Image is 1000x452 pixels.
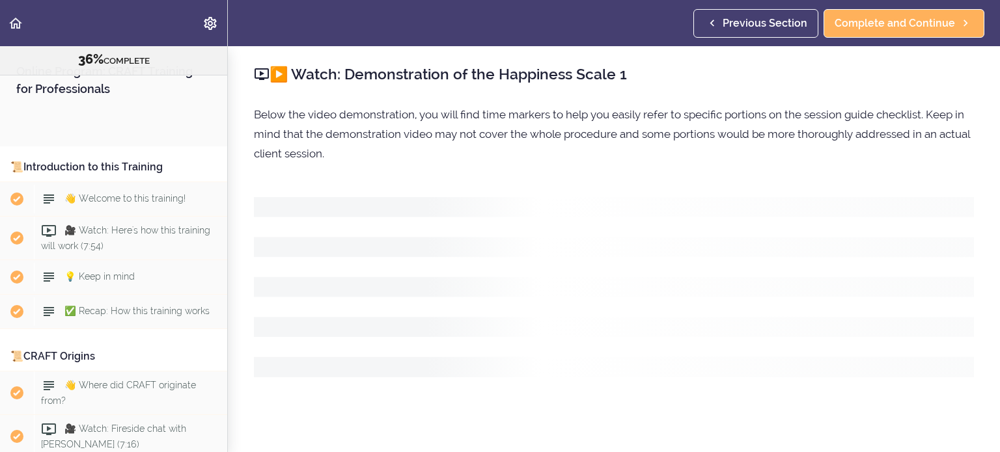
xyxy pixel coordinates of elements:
[8,16,23,31] svg: Back to course curriculum
[824,9,984,38] a: Complete and Continue
[254,197,974,377] svg: Loading
[64,193,186,204] span: 👋 Welcome to this training!
[835,16,955,31] span: Complete and Continue
[41,380,196,405] span: 👋 Where did CRAFT originate from?
[254,105,974,163] p: Below the video demonstration, you will find time markers to help you easily refer to specific po...
[254,63,974,85] h2: ▶️ Watch: Demonstration of the Happiness Scale 1
[41,423,186,449] span: 🎥 Watch: Fireside chat with [PERSON_NAME] (7:16)
[64,306,210,316] span: ✅ Recap: How this training works
[202,16,218,31] svg: Settings Menu
[41,225,210,250] span: 🎥 Watch: Here's how this training will work (7:54)
[64,271,135,282] span: 💡 Keep in mind
[693,9,818,38] a: Previous Section
[16,51,211,68] div: COMPLETE
[723,16,807,31] span: Previous Section
[78,51,104,67] span: 36%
